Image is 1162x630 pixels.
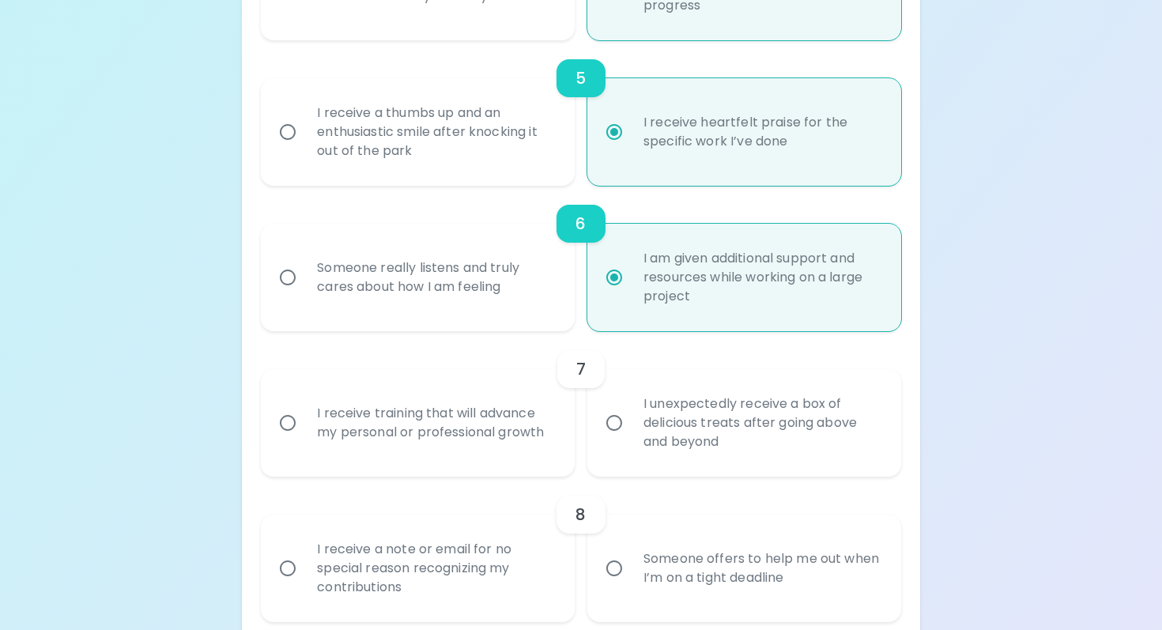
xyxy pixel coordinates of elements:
[575,502,586,527] h6: 8
[576,356,586,382] h6: 7
[631,530,892,606] div: Someone offers to help me out when I’m on a tight deadline
[631,375,892,470] div: I unexpectedly receive a box of delicious treats after going above and beyond
[575,66,586,91] h6: 5
[575,211,586,236] h6: 6
[631,230,892,325] div: I am given additional support and resources while working on a large project
[261,477,900,622] div: choice-group-check
[261,40,900,186] div: choice-group-check
[304,385,566,461] div: I receive training that will advance my personal or professional growth
[631,94,892,170] div: I receive heartfelt praise for the specific work I’ve done
[261,186,900,331] div: choice-group-check
[261,331,900,477] div: choice-group-check
[304,85,566,179] div: I receive a thumbs up and an enthusiastic smile after knocking it out of the park
[304,240,566,315] div: Someone really listens and truly cares about how I am feeling
[304,521,566,616] div: I receive a note or email for no special reason recognizing my contributions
